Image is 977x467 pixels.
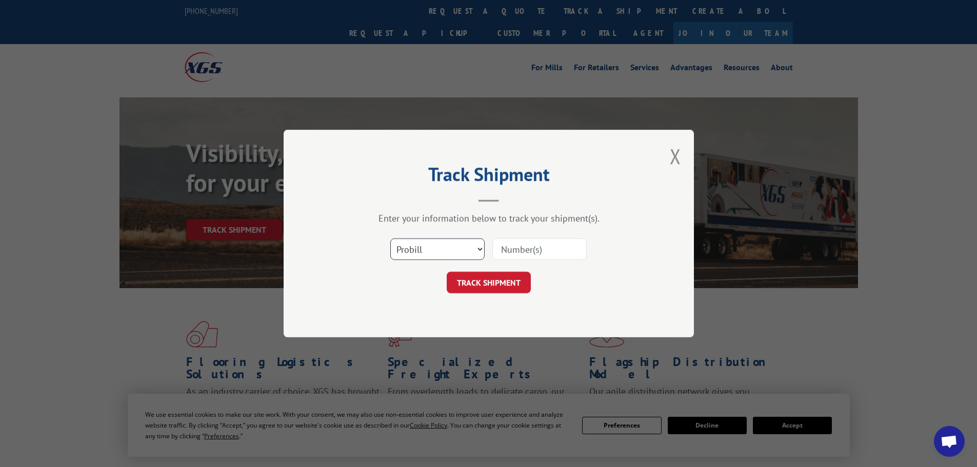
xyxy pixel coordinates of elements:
[492,238,587,260] input: Number(s)
[447,272,531,293] button: TRACK SHIPMENT
[670,143,681,170] button: Close modal
[335,167,643,187] h2: Track Shipment
[934,426,965,457] div: Open chat
[335,212,643,224] div: Enter your information below to track your shipment(s).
